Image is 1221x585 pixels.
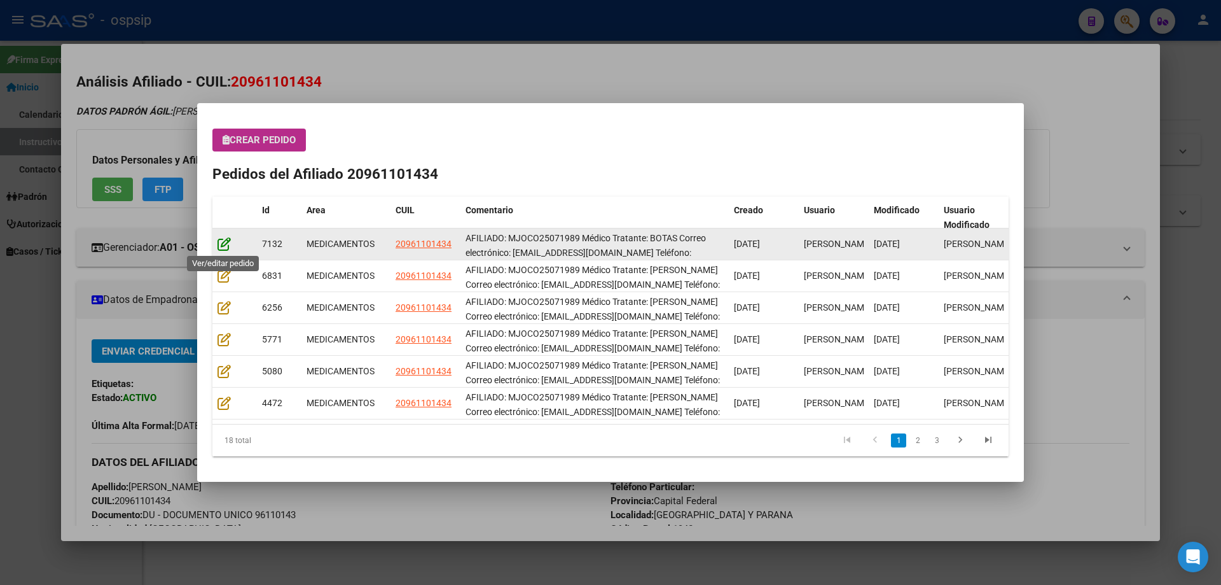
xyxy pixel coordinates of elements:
span: MEDICAMENTOS [307,239,375,249]
span: [DATE] [874,334,900,344]
li: page 2 [908,430,927,451]
datatable-header-cell: Usuario Modificado [939,197,1009,239]
span: [DATE] [874,366,900,376]
span: [PERSON_NAME] [804,334,872,344]
span: [PERSON_NAME] [944,271,1012,281]
span: 7132 [262,239,282,249]
span: MEDICAMENTOS [307,366,375,376]
span: [PERSON_NAME] [944,239,1012,249]
a: go to previous page [863,433,887,448]
span: Area [307,205,326,215]
span: MEDICAMENTOS [307,334,375,344]
span: Crear Pedido [223,134,296,146]
a: 3 [929,433,944,448]
span: 5771 [262,334,282,344]
span: AFILIADO: MJOCO25071989 Médico Tratante: BOTAS Correo electrónico: JOSE_ANYELO634@hotmail.com Tel... [466,233,712,272]
div: Open Intercom Messenger [1178,542,1208,572]
span: Id [262,205,270,215]
span: Usuario [804,205,835,215]
span: CUIL [396,205,415,215]
li: page 3 [927,430,946,451]
datatable-header-cell: Usuario [799,197,869,239]
span: 20961101434 [396,302,452,313]
datatable-header-cell: Area [301,197,390,239]
span: [DATE] [734,366,760,376]
span: MEDICAMENTOS [307,271,375,281]
span: 5080 [262,366,282,376]
a: go to next page [948,433,972,448]
span: [DATE] [874,239,900,249]
button: Crear Pedido [212,129,306,152]
span: [PERSON_NAME] [944,366,1012,376]
span: 6831 [262,271,282,281]
datatable-header-cell: Comentario [460,197,729,239]
datatable-header-cell: Id [257,197,301,239]
datatable-header-cell: Modificado [869,197,939,239]
span: MEDICAMENTOS [307,398,375,408]
span: Modificado [874,205,920,215]
span: 20961101434 [396,366,452,376]
span: [DATE] [874,302,900,313]
span: 20961101434 [396,239,452,249]
span: [PERSON_NAME] [804,366,872,376]
a: 1 [891,433,906,448]
span: [DATE] [734,334,760,344]
span: AFILIADO: MJOCO25071989 Médico Tratante: COCOZZELLA Correo electrónico: JOSE_ANYELO634@hotmail.co... [466,265,720,304]
div: 18 total [212,425,369,456]
a: go to last page [976,433,1000,448]
span: [PERSON_NAME] [944,398,1012,408]
span: [DATE] [874,271,900,281]
span: [PERSON_NAME] [804,302,872,313]
span: [PERSON_NAME] [804,398,872,408]
span: [DATE] [874,398,900,408]
span: [PERSON_NAME] [804,271,872,281]
span: 20961101434 [396,334,452,344]
span: Usuario Modificado [944,205,990,230]
span: [DATE] [734,398,760,408]
li: page 1 [889,430,908,451]
a: 2 [910,433,925,448]
span: Creado [734,205,763,215]
span: 6256 [262,302,282,313]
span: [PERSON_NAME] [804,239,872,249]
span: [PERSON_NAME] [944,302,1012,313]
span: AFILIADO: MJOCO25071989 Médico Tratante: COCOZZELLA Correo electrónico: JOSE_ANYELO634@hotmail.co... [466,392,720,432]
span: [DATE] [734,271,760,281]
span: AFILIADO: MJOCO25071989 Médico Tratante: COCOZZELLA Correo electrónico: JOSE_ANYELO634@hotmail.co... [466,360,720,400]
a: go to first page [835,433,859,448]
span: 20961101434 [396,271,452,281]
span: AFILIADO: MJOCO25071989 Médico Tratante: COCOZZELLA Correo electrónico: JOSE_ANYELO634@hotmail.co... [466,328,720,368]
span: AFILIADO: MJOCO25071989 Médico Tratante: COCOZZELLA Correo electrónico: JOSE_ANYELO634@hotmail.co... [466,297,720,336]
span: Comentario [466,205,513,215]
span: MEDICAMENTOS [307,302,375,313]
span: [PERSON_NAME] [944,334,1012,344]
datatable-header-cell: CUIL [390,197,460,239]
span: 20961101434 [396,398,452,408]
span: [DATE] [734,239,760,249]
h2: Pedidos del Afiliado 20961101434 [212,164,1009,185]
span: [DATE] [734,302,760,313]
span: 4472 [262,398,282,408]
datatable-header-cell: Creado [729,197,799,239]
